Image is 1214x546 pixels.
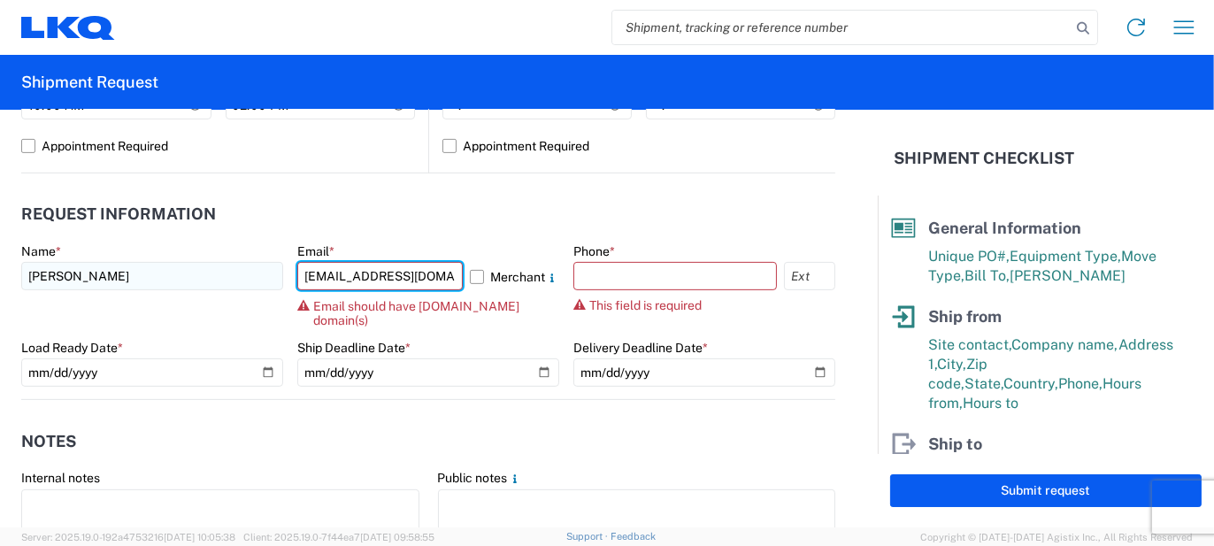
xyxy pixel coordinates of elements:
[589,298,702,312] span: This field is required
[611,531,656,542] a: Feedback
[21,205,216,223] h2: Request Information
[297,340,411,356] label: Ship Deadline Date
[612,11,1071,44] input: Shipment, tracking or reference number
[21,470,100,486] label: Internal notes
[1010,248,1121,265] span: Equipment Type,
[784,262,835,290] input: Ext
[566,531,611,542] a: Support
[928,219,1081,237] span: General Information
[243,532,434,542] span: Client: 2025.19.0-7f44ea7
[894,148,1074,169] h2: Shipment Checklist
[313,299,559,327] span: Email should have [DOMAIN_NAME] domain(s)
[21,132,415,160] label: Appointment Required
[928,336,1011,353] span: Site contact,
[470,262,559,290] label: Merchant
[1011,336,1118,353] span: Company name,
[1003,375,1058,392] span: Country,
[964,375,1003,392] span: State,
[963,395,1018,411] span: Hours to
[964,267,1010,284] span: Bill To,
[1058,375,1103,392] span: Phone,
[928,307,1002,326] span: Ship from
[928,248,1010,265] span: Unique PO#,
[442,132,835,160] label: Appointment Required
[164,532,235,542] span: [DATE] 10:05:38
[573,243,615,259] label: Phone
[920,529,1193,545] span: Copyright © [DATE]-[DATE] Agistix Inc., All Rights Reserved
[890,474,1202,507] button: Submit request
[360,532,434,542] span: [DATE] 09:58:55
[438,470,522,486] label: Public notes
[21,340,123,356] label: Load Ready Date
[573,340,708,356] label: Delivery Deadline Date
[937,356,966,373] span: City,
[21,433,76,450] h2: Notes
[21,532,235,542] span: Server: 2025.19.0-192a4753216
[928,434,982,453] span: Ship to
[21,243,61,259] label: Name
[21,72,158,93] h2: Shipment Request
[297,243,334,259] label: Email
[1010,267,1126,284] span: [PERSON_NAME]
